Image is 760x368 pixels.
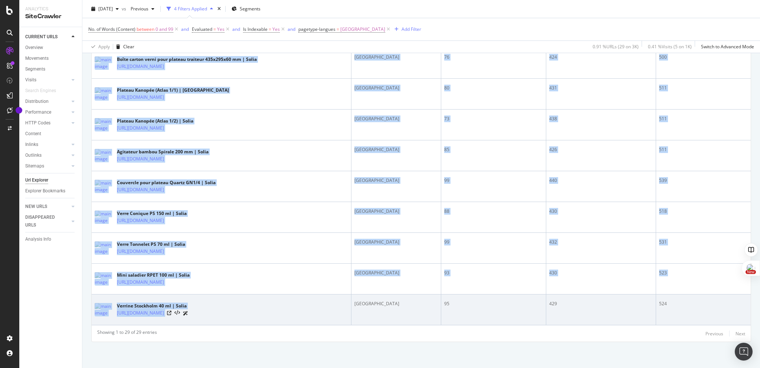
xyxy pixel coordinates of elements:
[117,248,164,255] a: [URL][DOMAIN_NAME]
[183,309,188,317] a: AI Url Details
[25,44,77,52] a: Overview
[137,26,154,32] span: between
[25,141,38,149] div: Inlinks
[354,208,438,215] div: [GEOGRAPHIC_DATA]
[113,41,134,53] button: Clear
[25,162,44,170] div: Sitemaps
[269,26,271,32] span: =
[25,176,48,184] div: Url Explorer
[25,130,41,138] div: Content
[117,87,229,94] div: Plateau Kanopée (Atlas 1/1) | [GEOGRAPHIC_DATA]
[95,56,113,70] img: main image
[94,44,112,49] div: Mots-clés
[549,115,653,122] div: 438
[549,300,653,307] div: 429
[25,87,63,95] a: Search Engines
[444,54,543,61] div: 76
[25,235,77,243] a: Analysis Info
[659,85,748,91] div: 511
[19,19,84,25] div: Domaine: [DOMAIN_NAME]
[444,208,543,215] div: 88
[155,24,173,35] span: 0 and 99
[659,300,748,307] div: 524
[444,146,543,153] div: 85
[288,26,295,33] button: and
[95,180,113,193] img: main image
[117,186,164,193] a: [URL][DOMAIN_NAME]
[354,146,438,153] div: [GEOGRAPHIC_DATA]
[117,279,164,286] a: [URL][DOMAIN_NAME]
[25,44,43,52] div: Overview
[25,12,76,21] div: SiteCrawler
[117,309,164,317] a: [URL][DOMAIN_NAME]
[354,270,438,276] div: [GEOGRAPHIC_DATA]
[117,210,188,217] div: Verre Conique PS 150 ml | Solia
[25,33,69,41] a: CURRENT URLS
[117,303,188,309] div: Verrine Stockholm 40 ml | Solia
[705,329,723,338] button: Previous
[444,115,543,122] div: 73
[298,26,335,32] span: pagetype-langues
[444,270,543,276] div: 93
[88,41,110,53] button: Apply
[25,187,77,195] a: Explorer Bookmarks
[354,115,438,122] div: [GEOGRAPHIC_DATA]
[85,43,91,49] img: tab_keywords_by_traffic_grey.svg
[25,203,47,211] div: NEW URLS
[16,107,22,114] div: Tooltip anchor
[659,115,748,122] div: 511
[25,119,50,127] div: HTTP Codes
[25,130,77,138] a: Content
[659,270,748,276] div: 523
[340,24,385,35] span: [GEOGRAPHIC_DATA]
[217,24,225,35] span: Yes
[25,176,77,184] a: Url Explorer
[648,43,692,50] div: 0.41 % Visits ( 5 on 1K )
[25,98,69,105] a: Distribution
[232,26,240,33] button: and
[25,6,76,12] div: Analytics
[549,54,653,61] div: 424
[593,43,639,50] div: 0.91 % URLs ( 29 on 3K )
[117,56,257,63] div: Boîte carton verni pour plateau traiteur 435x295x60 mm | Solia
[736,329,745,338] button: Next
[25,119,69,127] a: HTTP Codes
[117,149,209,155] div: Agitateur bambou Spirale 200 mm | Solia
[549,208,653,215] div: 430
[25,141,69,149] a: Inlinks
[288,26,295,32] div: and
[95,272,113,286] img: main image
[128,3,157,15] button: Previous
[117,241,188,248] div: Verre Tonnelet PS 70 ml | Solia
[402,26,421,32] div: Add Filter
[167,311,171,315] a: Visit Online Page
[25,76,69,84] a: Visits
[88,26,135,32] span: No. of Words (Content)
[21,12,36,18] div: v 4.0.25
[123,43,134,50] div: Clear
[705,330,723,337] div: Previous
[25,162,69,170] a: Sitemaps
[95,211,113,224] img: main image
[25,65,77,73] a: Segments
[25,87,56,95] div: Search Engines
[25,33,58,41] div: CURRENT URLS
[354,54,438,61] div: [GEOGRAPHIC_DATA]
[337,26,339,32] span: =
[701,43,754,50] div: Switch to Advanced Mode
[117,155,164,163] a: [URL][DOMAIN_NAME]
[549,177,653,184] div: 440
[25,203,69,211] a: NEW URLS
[88,3,122,15] button: [DATE]
[25,65,45,73] div: Segments
[181,26,189,33] button: and
[25,187,65,195] div: Explorer Bookmarks
[12,19,18,25] img: website_grey.svg
[444,85,543,91] div: 80
[122,6,128,12] span: vs
[272,24,280,35] span: Yes
[354,239,438,245] div: [GEOGRAPHIC_DATA]
[549,85,653,91] div: 431
[213,26,216,32] span: =
[117,179,216,186] div: Couvercle pour plateau Quartz GN1/4 | Solia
